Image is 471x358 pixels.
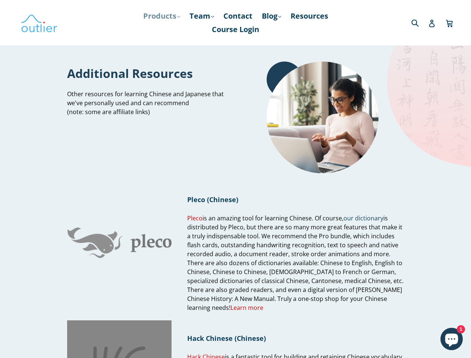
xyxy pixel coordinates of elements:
a: Pleco [187,214,202,223]
a: Contact [220,9,256,23]
input: Search [409,15,430,30]
a: Products [139,9,184,23]
a: Course Login [208,23,263,36]
a: Learn more [230,304,263,312]
span: is an amazing tool for learning Chinese. Of course, is distributed by Pleco, but there are so man... [187,214,404,312]
a: our dictionary [343,214,383,223]
img: Outlier Linguistics [21,12,58,34]
h1: Additional Resources [67,65,230,81]
a: Resources [287,9,332,23]
a: Blog [258,9,285,23]
inbox-online-store-chat: Shopify online store chat [438,328,465,352]
a: Team [186,9,218,23]
h1: Pleco (Chinese) [187,195,404,204]
h1: Hack Chinese (Chinese) [187,334,404,343]
span: Other resources for learning Chinese and Japanese that we've personally used and can recommend (n... [67,90,224,116]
